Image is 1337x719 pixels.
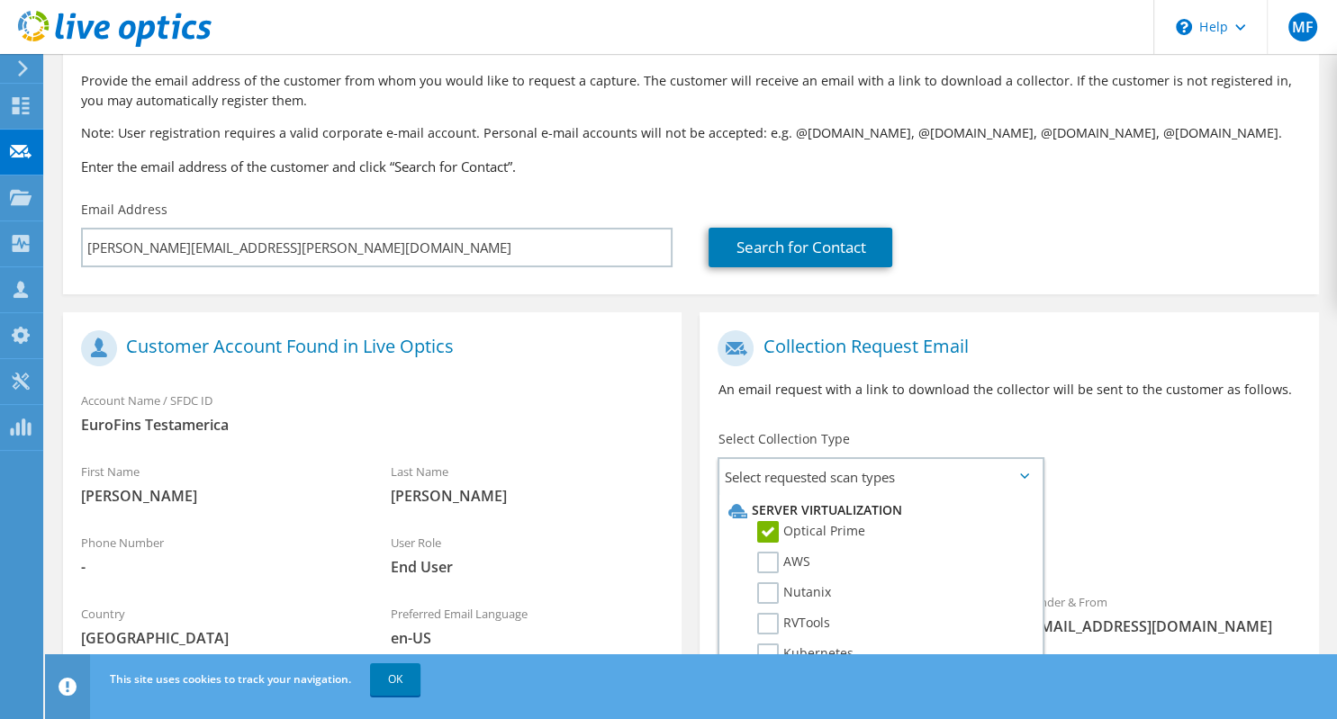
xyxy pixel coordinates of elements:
[81,486,355,506] span: [PERSON_NAME]
[81,628,355,648] span: [GEOGRAPHIC_DATA]
[391,486,664,506] span: [PERSON_NAME]
[63,595,373,657] div: Country
[700,502,1318,574] div: Requested Collections
[81,330,655,366] h1: Customer Account Found in Live Optics
[373,595,682,657] div: Preferred Email Language
[757,521,865,543] label: Optical Prime
[757,643,854,665] label: Kubernetes
[718,330,1291,366] h1: Collection Request Email
[1009,583,1319,645] div: Sender & From
[370,663,420,696] a: OK
[1176,19,1192,35] svg: \n
[1027,616,1301,636] span: [EMAIL_ADDRESS][DOMAIN_NAME]
[373,524,682,586] div: User Role
[110,671,351,687] span: This site uses cookies to track your navigation.
[757,582,831,604] label: Nutanix
[718,380,1300,400] p: An email request with a link to download the collector will be sent to the customer as follows.
[373,453,682,515] div: Last Name
[718,430,849,448] label: Select Collection Type
[1288,13,1317,41] span: MF
[81,415,664,435] span: EuroFins Testamerica
[391,628,664,648] span: en-US
[81,157,1301,176] h3: Enter the email address of the customer and click “Search for Contact”.
[724,499,1032,521] li: Server Virtualization
[63,524,373,586] div: Phone Number
[81,201,167,219] label: Email Address
[719,459,1041,495] span: Select requested scan types
[63,382,682,444] div: Account Name / SFDC ID
[757,552,810,573] label: AWS
[757,613,830,634] label: RVTools
[709,228,892,267] a: Search for Contact
[81,71,1301,111] p: Provide the email address of the customer from whom you would like to request a capture. The cust...
[81,557,355,577] span: -
[391,557,664,577] span: End User
[63,453,373,515] div: First Name
[81,123,1301,143] p: Note: User registration requires a valid corporate e-mail account. Personal e-mail accounts will ...
[700,583,1009,665] div: To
